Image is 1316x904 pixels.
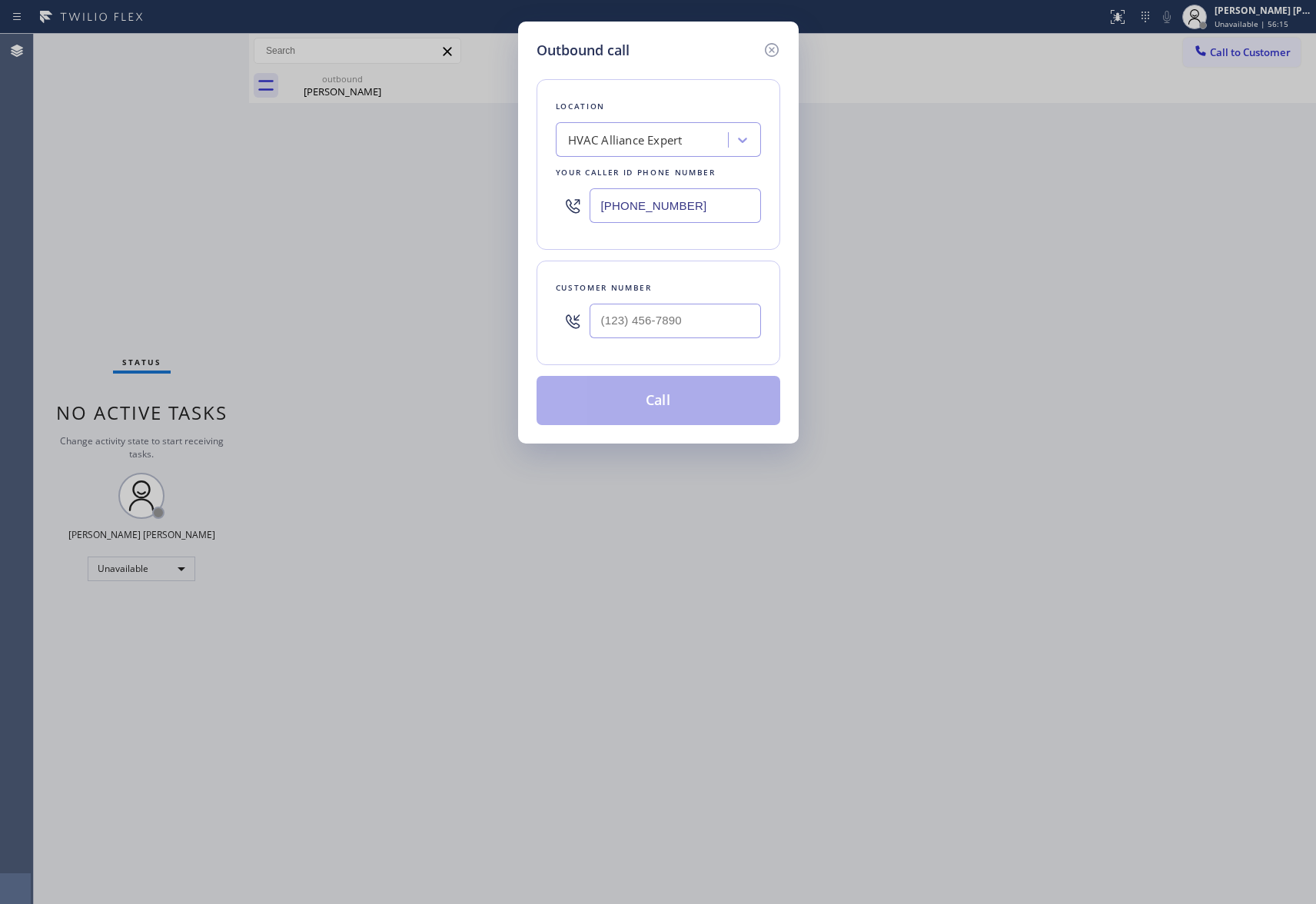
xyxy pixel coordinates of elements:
div: HVAC Alliance Expert [568,131,683,149]
input: (123) 456-7890 [590,304,761,338]
button: Call [537,376,780,425]
div: Location [556,98,761,115]
h5: Outbound call [537,40,630,61]
div: Customer number [556,280,761,296]
div: Your caller id phone number [556,165,761,181]
input: (123) 456-7890 [590,188,761,223]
